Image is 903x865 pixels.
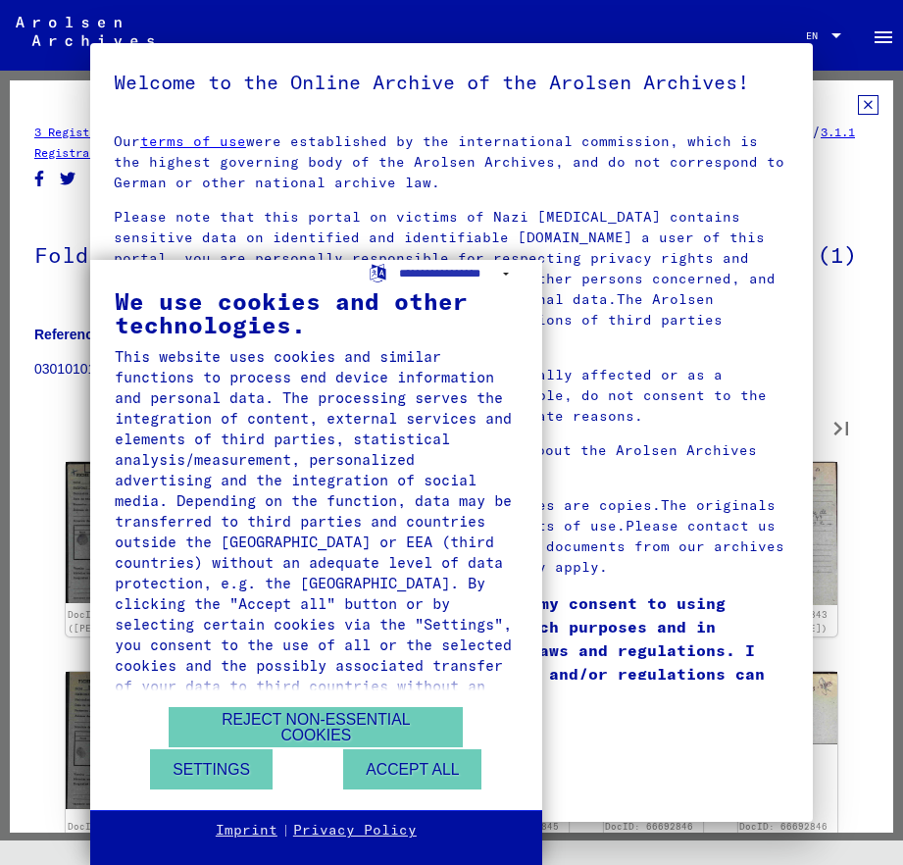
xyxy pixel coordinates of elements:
a: Privacy Policy [293,821,417,840]
div: This website uses cookies and similar functions to process end device information and personal da... [115,346,518,717]
button: Settings [150,749,273,789]
button: Reject non-essential cookies [169,707,463,747]
button: Accept all [343,749,481,789]
div: We use cookies and other technologies. [115,289,518,336]
a: Imprint [216,821,277,840]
